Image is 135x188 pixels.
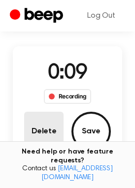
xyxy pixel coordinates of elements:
button: Delete Audio Record [24,112,64,151]
a: [EMAIL_ADDRESS][DOMAIN_NAME] [41,165,113,181]
button: Save Audio Record [71,112,111,151]
div: Recording [44,89,92,104]
span: 0:09 [48,63,87,84]
a: Beep [10,6,66,26]
span: Contact us [6,165,129,182]
a: Log Out [77,4,125,28]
